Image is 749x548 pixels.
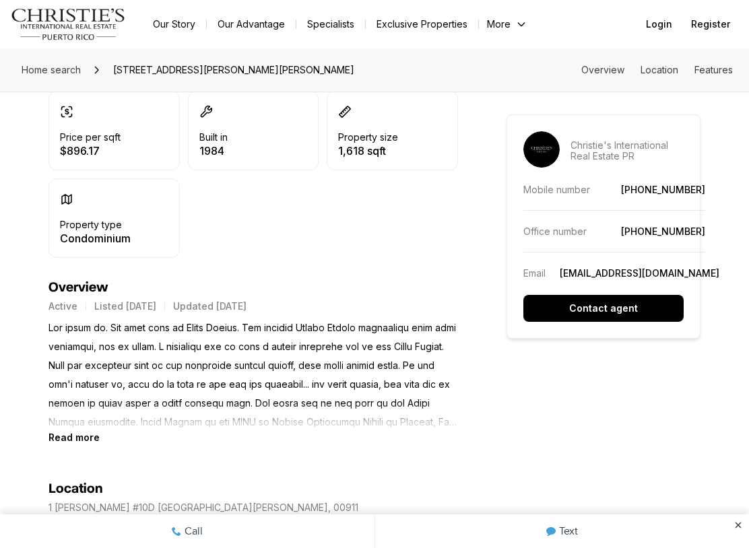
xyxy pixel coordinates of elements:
p: Condominium [60,233,131,244]
button: Read more [48,432,100,443]
p: Christie's International Real Estate PR [571,140,684,162]
p: Mobile number [523,184,590,195]
a: Home search [16,59,86,81]
a: [PHONE_NUMBER] [621,226,705,237]
p: Updated [DATE] [173,301,247,312]
a: Exclusive Properties [366,15,478,34]
a: Specialists [296,15,365,34]
h4: Overview [48,279,458,296]
span: Register [691,19,730,30]
h4: Location [48,481,103,497]
button: Contact agent [523,295,684,322]
button: Login [638,11,680,38]
span: [STREET_ADDRESS][PERSON_NAME][PERSON_NAME] [108,59,360,81]
p: Built in [199,132,228,143]
p: 1,618 sqft [338,145,398,156]
a: Our Story [142,15,206,34]
img: logo [11,8,126,40]
p: Price per sqft [60,132,121,143]
a: Our Advantage [207,15,296,34]
p: Property size [338,132,398,143]
p: Listed [DATE] [94,301,156,312]
a: [EMAIL_ADDRESS][DOMAIN_NAME] [560,267,719,279]
p: Email [523,267,546,279]
p: Active [48,301,77,312]
p: Property type [60,219,122,230]
button: Register [683,11,738,38]
p: Office number [523,226,587,237]
p: 1 [PERSON_NAME] #10D [GEOGRAPHIC_DATA][PERSON_NAME], 00911 [48,502,358,513]
a: Skip to: Overview [581,64,624,75]
span: Home search [22,64,81,75]
nav: Page section menu [581,65,733,75]
a: Skip to: Features [694,64,733,75]
span: Login [646,19,672,30]
a: Skip to: Location [641,64,678,75]
button: More [479,15,535,34]
p: Lor ipsum do. Sit amet cons ad Elits Doeius. Tem incidid Utlabo Etdolo magnaaliqu enim admi venia... [48,318,458,432]
p: 1984 [199,145,228,156]
a: [PHONE_NUMBER] [621,184,705,195]
p: Contact agent [569,303,638,314]
p: $896.17 [60,145,121,156]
